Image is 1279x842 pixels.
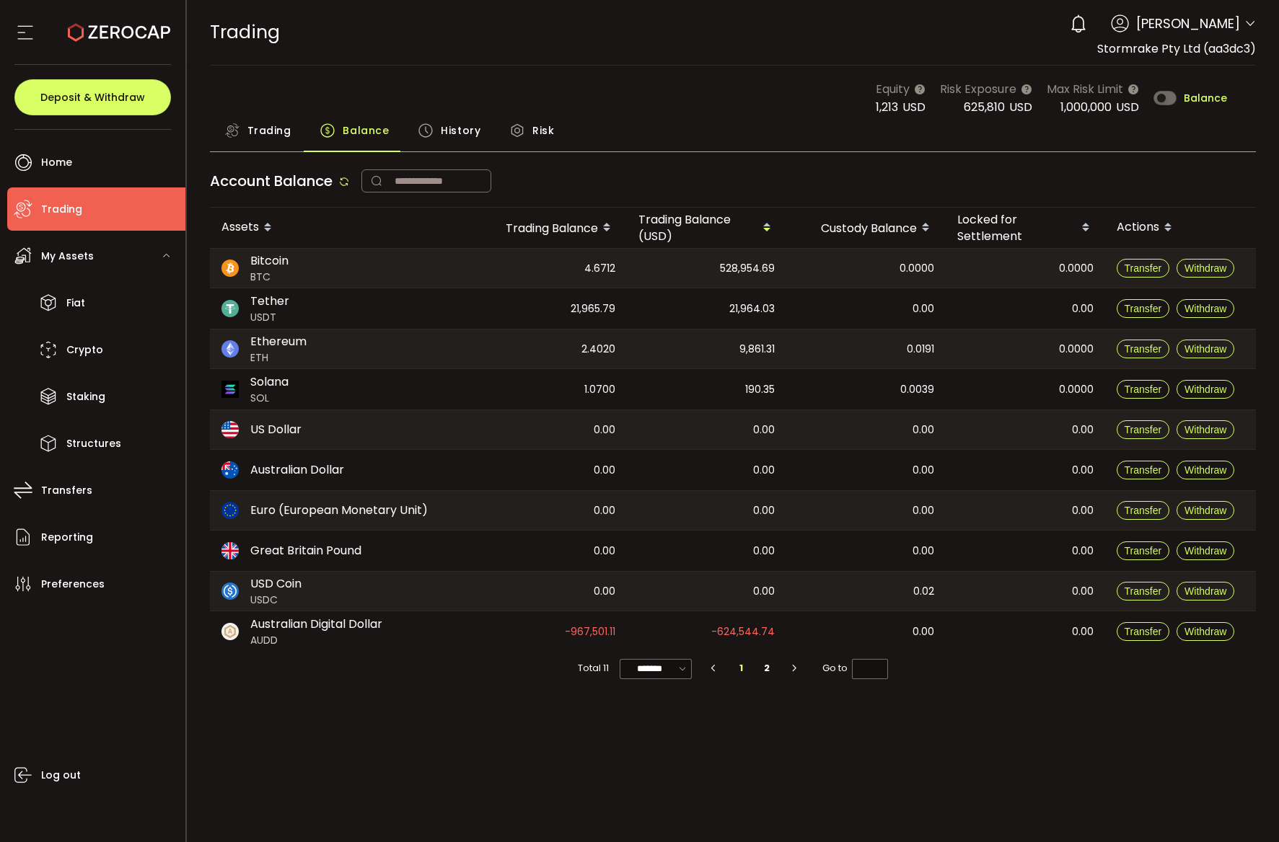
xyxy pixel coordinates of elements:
img: zuPXiwguUFiBOIQyqLOiXsnnNitlx7q4LCwEbLHADjIpTka+Lip0HH8D0VTrd02z+wEAAAAASUVORK5CYII= [221,623,239,640]
button: Transfer [1117,622,1170,641]
span: USDT [250,310,289,325]
span: Stormrake Pty Ltd (aa3dc3) [1097,40,1256,57]
span: 0.00 [1072,583,1094,600]
span: 0.00 [913,624,934,640]
span: Total 11 [578,658,609,678]
button: Transfer [1117,541,1170,560]
div: Locked for Settlement [946,211,1105,244]
span: 625,810 [964,99,1005,115]
img: sol_portfolio.png [221,381,239,398]
span: ETH [250,350,307,365]
span: Great Britain Pound [250,542,361,559]
button: Withdraw [1177,622,1234,641]
span: 2.4020 [581,341,615,358]
button: Transfer [1117,461,1170,479]
span: SOL [250,391,289,406]
span: 1,000,000 [1060,99,1112,115]
span: 0.0000 [900,260,934,277]
div: Actions [1105,216,1257,240]
span: Transfers [41,480,92,501]
span: 0.00 [913,543,934,559]
button: Transfer [1117,299,1170,318]
span: USD [902,99,926,115]
span: History [441,116,480,145]
span: Withdraw [1184,585,1226,597]
span: 0.00 [1072,502,1094,519]
span: Max Risk Limit [1047,80,1123,98]
span: USDC [250,593,302,608]
span: 0.00 [594,462,615,479]
button: Withdraw [1177,501,1234,520]
span: Australian Digital Dollar [250,616,382,633]
span: -967,501.11 [565,624,615,640]
img: usdc_portfolio.svg [221,582,239,600]
span: 0.00 [753,583,775,600]
button: Withdraw [1177,420,1234,439]
span: USD [1009,99,1032,115]
span: Ethereum [250,333,307,350]
span: 0.00 [913,422,934,438]
span: Tether [250,293,289,310]
span: Bitcoin [250,252,289,270]
span: 0.0191 [907,341,934,358]
img: eur_portfolio.svg [221,502,239,519]
span: 21,965.79 [571,301,615,317]
div: Custody Balance [786,216,946,240]
span: 0.00 [594,422,615,438]
span: Withdraw [1184,626,1226,637]
span: 9,861.31 [739,341,775,358]
span: Transfer [1125,303,1162,314]
span: Withdraw [1184,464,1226,476]
button: Withdraw [1177,461,1234,479]
span: My Assets [41,246,94,267]
span: Home [41,152,72,173]
span: 0.00 [1072,462,1094,479]
span: -624,544.74 [711,624,775,640]
span: 0.00 [1072,543,1094,559]
span: 1,213 [876,99,898,115]
span: Withdraw [1184,545,1226,557]
span: 0.00 [913,502,934,519]
span: Log out [41,765,81,786]
button: Transfer [1117,582,1170,601]
span: 0.0000 [1059,260,1094,277]
span: 1.0700 [584,381,615,398]
span: USD Coin [250,575,302,593]
span: 0.00 [594,583,615,600]
span: Withdraw [1184,505,1226,516]
span: Risk [532,116,554,145]
span: AUDD [250,633,382,648]
span: US Dollar [250,421,302,438]
span: 0.00 [753,543,775,559]
span: Transfer [1125,585,1162,597]
img: eth_portfolio.svg [221,340,239,358]
iframe: Chat Widget [1207,773,1279,842]
img: usdt_portfolio.svg [221,300,239,317]
span: Withdraw [1184,262,1226,274]
span: Risk Exposure [940,80,1016,98]
span: Fiat [66,293,85,314]
span: Withdraw [1184,343,1226,355]
span: Preferences [41,574,105,595]
button: Transfer [1117,420,1170,439]
span: Balance [343,116,389,145]
li: 2 [754,658,780,678]
span: 528,954.69 [720,260,775,277]
span: Balance [1184,93,1227,103]
span: 0.00 [1072,301,1094,317]
span: Withdraw [1184,384,1226,395]
span: Equity [876,80,910,98]
span: 0.00 [753,502,775,519]
span: Crypto [66,340,103,360]
span: 0.00 [913,462,934,479]
button: Withdraw [1177,259,1234,278]
span: Deposit & Withdraw [40,92,145,102]
span: Transfer [1125,262,1162,274]
img: btc_portfolio.svg [221,260,239,277]
button: Withdraw [1177,380,1234,399]
button: Deposit & Withdraw [14,79,171,115]
span: 0.00 [753,462,775,479]
button: Transfer [1117,340,1170,358]
span: Australian Dollar [250,461,344,479]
